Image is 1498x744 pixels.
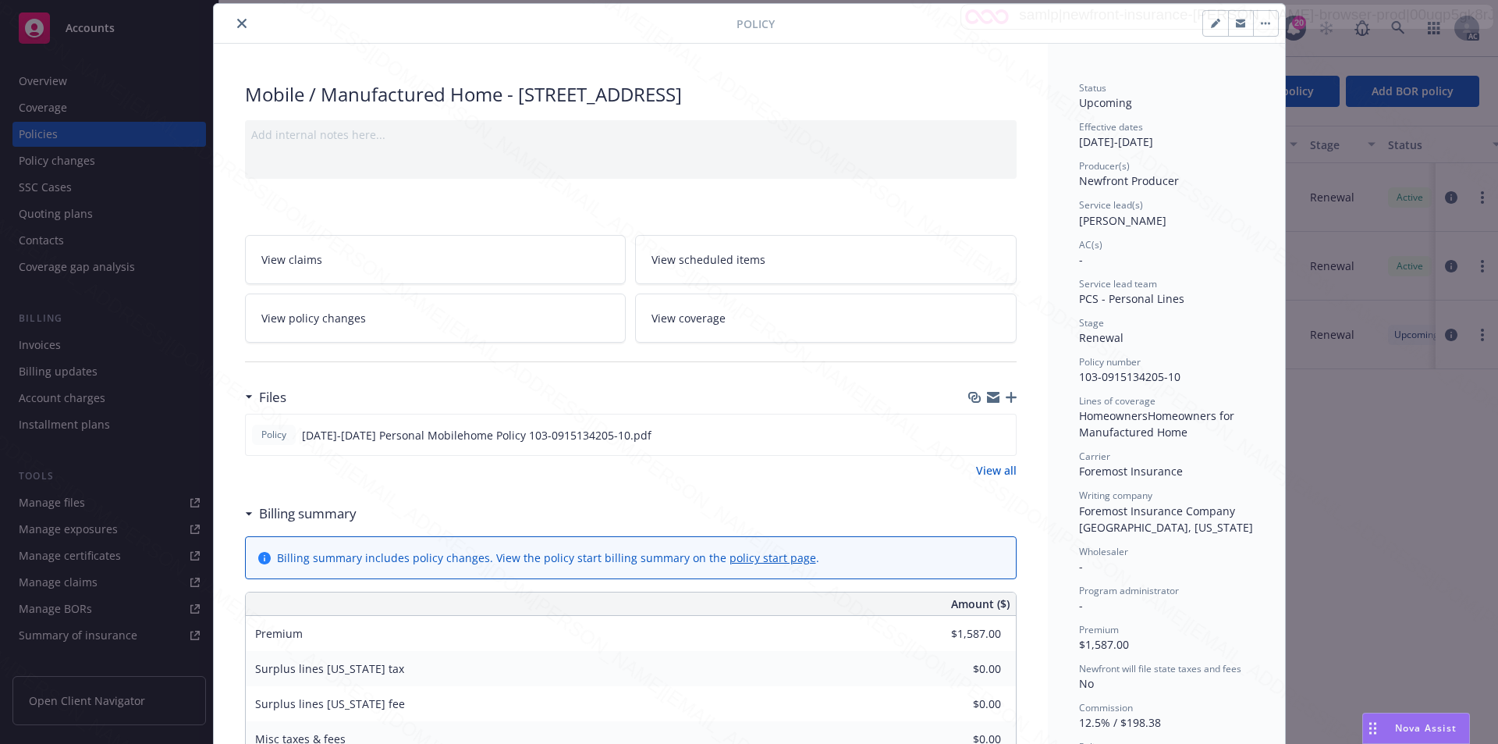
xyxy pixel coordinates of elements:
span: Carrier [1079,450,1110,463]
a: View policy changes [245,294,627,343]
button: Nova Assist [1362,713,1470,744]
span: Status [1079,81,1106,94]
span: Upcoming [1079,95,1132,110]
span: Nova Assist [1395,721,1457,735]
div: Files [245,387,286,408]
button: preview file [996,427,1010,443]
span: Service lead team [1079,277,1157,290]
span: [DATE]-[DATE] Personal Mobilehome Policy 103-0915134205-10.pdf [302,427,651,443]
span: - [1079,559,1083,574]
span: Policy [737,16,775,32]
span: $1,587.00 [1079,637,1129,652]
span: Writing company [1079,489,1152,502]
span: - [1079,598,1083,613]
span: Stage [1079,316,1104,329]
span: View claims [261,251,322,268]
span: Homeowners for Manufactured Home [1079,408,1237,440]
h3: Files [259,387,286,408]
span: Lines of coverage [1079,394,1155,408]
a: policy start page [729,550,816,565]
span: Foremost Insurance Company [GEOGRAPHIC_DATA], [US_STATE] [1079,504,1253,535]
span: Premium [255,626,303,641]
span: Program administrator [1079,584,1179,597]
span: 12.5% / $198.38 [1079,715,1161,730]
a: View scheduled items [635,235,1017,284]
div: Billing summary includes policy changes. View the policy start billing summary on the . [277,550,819,566]
button: download file [971,427,983,443]
input: 0.00 [909,657,1010,681]
div: Mobile / Manufactured Home - [STREET_ADDRESS] [245,81,1017,108]
a: View claims [245,235,627,284]
span: Premium [1079,623,1119,636]
a: View all [976,462,1017,479]
a: View coverage [635,294,1017,343]
span: Producer(s) [1079,159,1130,173]
span: Amount ($) [951,596,1010,612]
span: [PERSON_NAME] [1079,213,1166,228]
span: 103-0915134205-10 [1079,369,1180,384]
span: Renewal [1079,330,1123,345]
span: View scheduled items [651,251,765,268]
div: Billing summary [245,504,357,524]
span: Commission [1079,701,1133,714]
input: 0.00 [909,692,1010,716]
h3: Billing summary [259,504,357,524]
span: Policy number [1079,355,1141,368]
span: Wholesaler [1079,545,1128,558]
span: Service lead(s) [1079,198,1143,212]
button: close [233,14,251,33]
span: - [1079,252,1083,267]
span: No [1079,676,1094,691]
span: Policy [258,428,289,442]
span: Surplus lines [US_STATE] fee [255,696,405,711]
div: [DATE] - [DATE] [1079,120,1254,150]
span: View coverage [651,310,726,326]
span: Foremost Insurance [1079,464,1183,479]
span: View policy changes [261,310,366,326]
span: Homeowners [1079,408,1148,423]
span: AC(s) [1079,238,1102,251]
div: Add internal notes here... [251,126,1010,143]
div: Drag to move [1363,714,1383,743]
span: Surplus lines [US_STATE] tax [255,661,404,676]
span: Newfront will file state taxes and fees [1079,662,1241,675]
input: 0.00 [909,622,1010,646]
span: Effective dates [1079,120,1143,133]
span: PCS - Personal Lines [1079,291,1184,306]
span: Newfront Producer [1079,173,1179,188]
